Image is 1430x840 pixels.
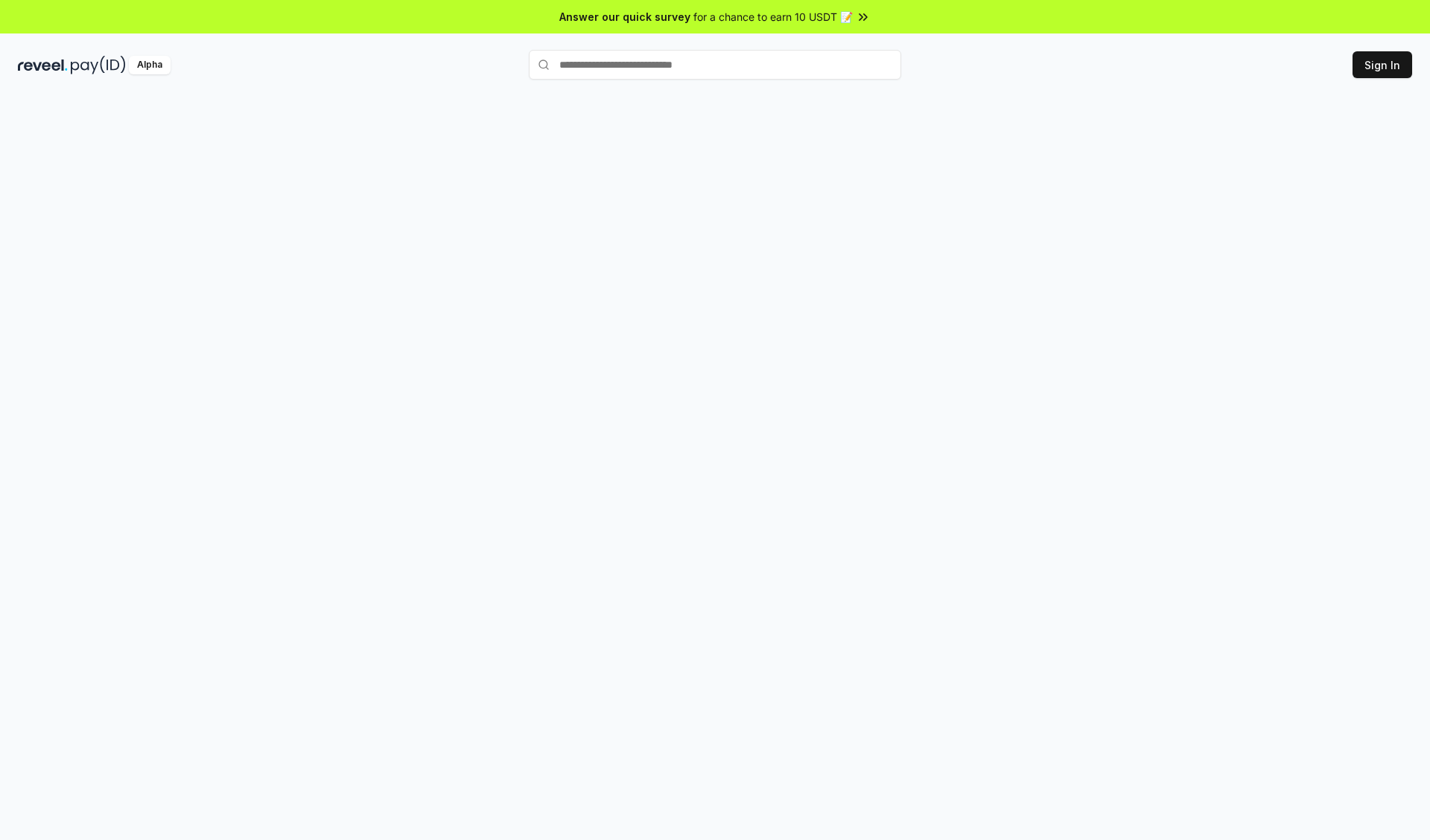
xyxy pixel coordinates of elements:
span: Answer our quick survey [559,9,690,25]
span: for a chance to earn 10 USDT 📝 [693,9,853,25]
img: reveel_dark [18,56,68,74]
div: Alpha [129,56,171,74]
button: Sign In [1353,51,1412,78]
img: pay_id [71,56,126,74]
